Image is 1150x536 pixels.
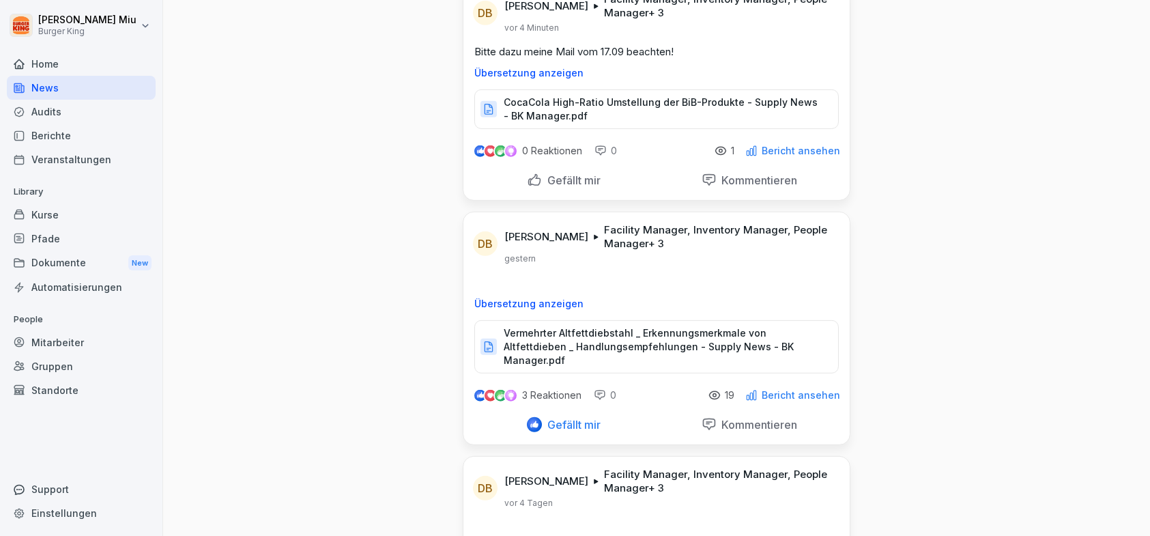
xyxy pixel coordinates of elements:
[542,418,601,432] p: Gefällt mir
[474,107,839,120] a: CocaCola High-Ratio Umstellung der BiB-Produkte - Supply News - BK Manager.pdf
[475,145,486,156] img: like
[7,309,156,330] p: People
[474,68,839,79] p: Übersetzung anzeigen
[7,147,156,171] a: Veranstaltungen
[717,173,798,187] p: Kommentieren
[504,475,588,488] p: [PERSON_NAME]
[504,230,588,244] p: [PERSON_NAME]
[504,326,824,367] p: Vermehrter Altfettdiebstahl _ Erkennungsmerkmale von Altfettdieben _ Handlungsempfehlungen - Supp...
[7,275,156,299] a: Automatisierungen
[473,476,498,500] div: DB
[7,100,156,124] a: Audits
[604,468,833,495] p: Facility Manager, Inventory Manager, People Manager + 3
[474,44,839,59] p: Bitte dazu meine Mail vom 17.09 beachten!
[7,227,156,251] a: Pfade
[485,146,495,156] img: love
[522,145,582,156] p: 0 Reaktionen
[505,145,517,157] img: inspiring
[725,390,734,401] p: 19
[7,203,156,227] a: Kurse
[38,27,136,36] p: Burger King
[475,390,486,401] img: like
[7,330,156,354] a: Mitarbeiter
[474,298,839,309] p: Übersetzung anzeigen
[7,181,156,203] p: Library
[504,253,536,264] p: gestern
[473,1,498,25] div: DB
[495,390,506,401] img: celebrate
[7,354,156,378] a: Gruppen
[542,173,601,187] p: Gefällt mir
[594,389,616,402] div: 0
[594,144,617,158] div: 0
[485,391,495,401] img: love
[7,477,156,501] div: Support
[504,96,824,123] p: CocaCola High-Ratio Umstellung der BiB-Produkte - Supply News - BK Manager.pdf
[7,501,156,525] a: Einstellungen
[604,223,833,251] p: Facility Manager, Inventory Manager, People Manager + 3
[7,76,156,100] a: News
[7,124,156,147] a: Berichte
[731,145,734,156] p: 1
[505,389,517,401] img: inspiring
[504,23,559,33] p: vor 4 Minuten
[128,255,152,271] div: New
[7,251,156,276] a: DokumenteNew
[7,52,156,76] a: Home
[495,145,506,157] img: celebrate
[504,498,553,509] p: vor 4 Tagen
[473,231,498,256] div: DB
[7,378,156,402] a: Standorte
[474,344,839,358] a: Vermehrter Altfettdiebstahl _ Erkennungsmerkmale von Altfettdieben _ Handlungsempfehlungen - Supp...
[717,418,798,432] p: Kommentieren
[762,390,840,401] p: Bericht ansehen
[522,390,581,401] p: 3 Reaktionen
[7,251,156,276] div: Dokumente
[38,14,136,26] p: [PERSON_NAME] Miu
[762,145,840,156] p: Bericht ansehen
